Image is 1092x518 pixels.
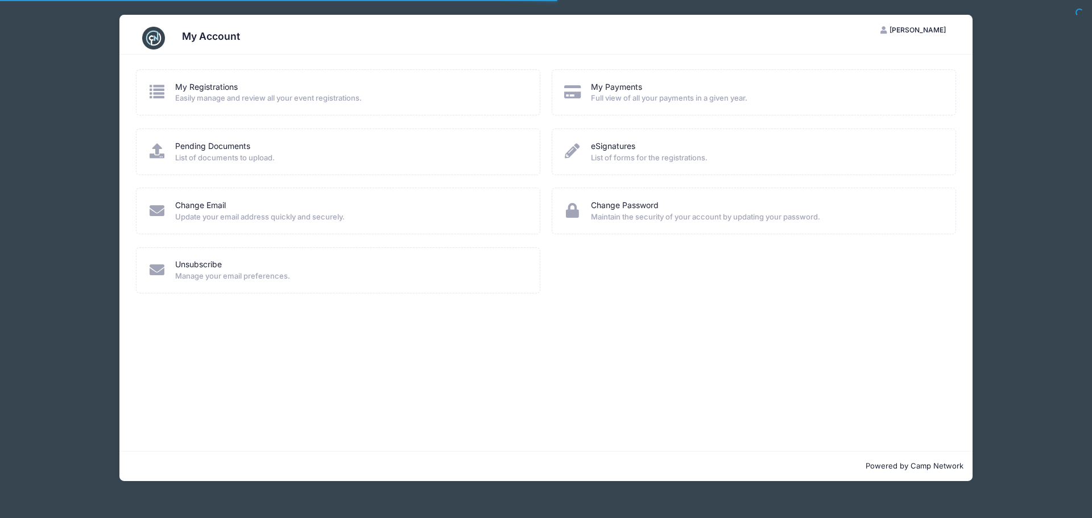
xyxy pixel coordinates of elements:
[175,152,525,164] span: List of documents to upload.
[175,212,525,223] span: Update your email address quickly and securely.
[129,461,963,472] p: Powered by Camp Network
[175,271,525,282] span: Manage your email preferences.
[591,200,659,212] a: Change Password
[591,212,941,223] span: Maintain the security of your account by updating your password.
[175,140,250,152] a: Pending Documents
[175,81,238,93] a: My Registrations
[591,152,941,164] span: List of forms for the registrations.
[142,27,165,49] img: CampNetwork
[182,30,240,42] h3: My Account
[591,93,941,104] span: Full view of all your payments in a given year.
[591,81,642,93] a: My Payments
[890,26,946,34] span: [PERSON_NAME]
[871,20,956,40] button: [PERSON_NAME]
[175,200,226,212] a: Change Email
[591,140,635,152] a: eSignatures
[175,259,222,271] a: Unsubscribe
[175,93,525,104] span: Easily manage and review all your event registrations.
